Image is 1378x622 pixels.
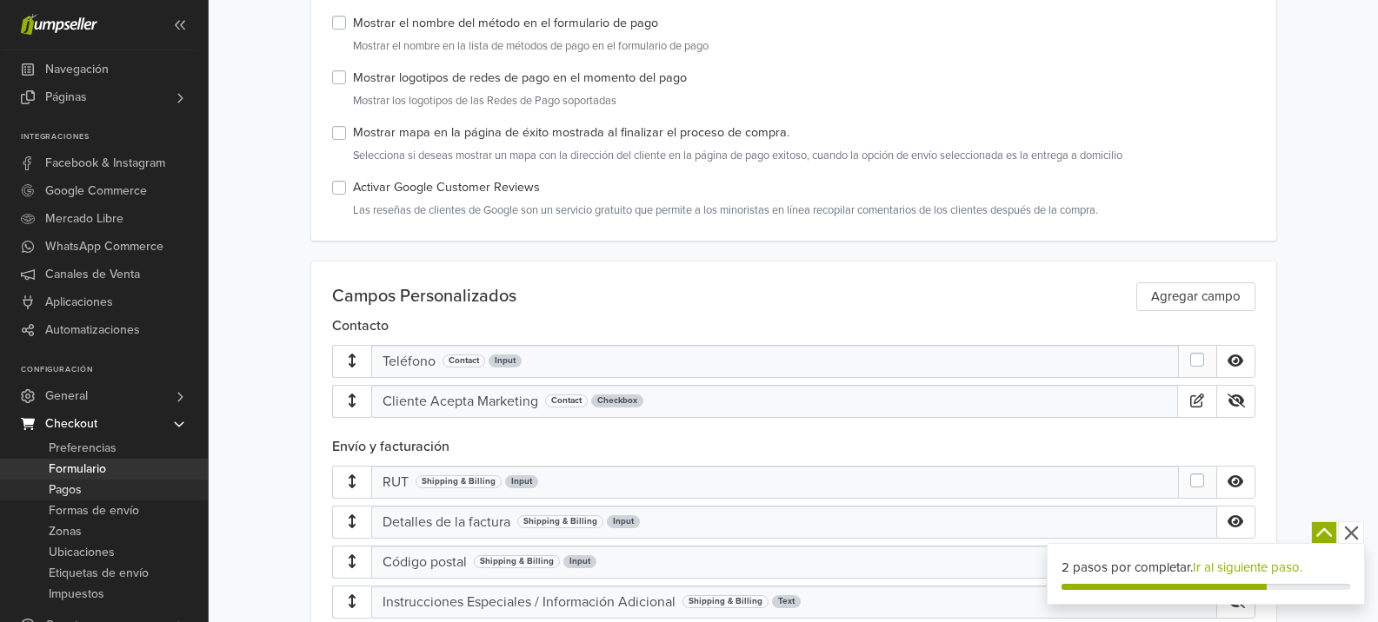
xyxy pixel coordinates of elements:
div: 2 pasos por completar. [1062,558,1350,578]
span: General [45,382,88,410]
div: Teléfono [383,351,436,372]
a: Ir al siguiente paso. [1193,559,1302,575]
div: Cliente Acepta MarketingContactCheckbox [332,385,1255,418]
div: Shipping & Billing [517,515,603,528]
span: Mercado Libre [45,205,123,233]
div: TeléfonoContactInput [332,345,1255,378]
p: Integraciones [21,132,208,142]
label: Activar Google Customer Reviews [353,178,540,197]
span: Pagos [49,480,82,500]
div: Obligatorio [1178,466,1217,499]
div: Shipping & Billing [416,475,502,488]
div: Text [772,595,801,608]
span: Navegación [45,56,109,83]
span: Google Commerce [45,177,147,205]
div: RUTShipping & BillingInput [332,466,1255,499]
div: Contact [545,394,588,407]
span: Páginas [45,83,87,111]
span: Campos Personalizados [332,286,516,307]
label: Mostrar el nombre del método en el formulario de pago [353,14,658,33]
div: Input [489,354,522,367]
span: Las reseñas de clientes de Google son un servicio gratuito que permite a los minoristas en línea ... [353,203,1098,217]
span: Preferencias [49,438,116,459]
div: Instrucciones Especiales / Información Adicional [383,592,676,612]
label: Mostrar mapa en la página de éxito mostrada al finalizar el proceso de compra. [353,123,789,142]
span: Checkout [45,410,97,438]
div: Input [607,515,640,528]
small: Mostrar los logotipos de las Redes de Pago soportadas [353,93,1255,109]
label: Mostrar logotipos de redes de pago en el momento del pago [353,69,687,88]
span: Automatizaciones [45,316,140,344]
div: Input [505,475,538,488]
span: Ubicaciones [49,542,115,563]
span: Formulario [49,459,106,480]
div: Instrucciones Especiales / Información AdicionalShipping & BillingText [332,586,1255,619]
span: Facebook & Instagram [45,149,165,177]
div: Detalles de la factura [383,512,510,533]
span: Formas de envío [49,500,139,521]
div: Obligatorio [1178,345,1217,378]
h6: Envío y facturación [332,439,1255,462]
div: Input [563,555,596,568]
small: Mostrar el nombre en la lista de métodos de pago en el formulario de pago [353,38,1255,55]
div: Código postalShipping & BillingInput [332,546,1255,579]
div: Shipping & Billing [682,595,769,608]
div: Contact [443,354,485,367]
span: Impuestos [49,584,104,605]
span: Zonas [49,521,82,542]
span: WhatsApp Commerce [45,233,163,261]
span: Aplicaciones [45,288,113,316]
p: Configuración [21,365,208,375]
div: Shipping & Billing [474,555,560,568]
span: Canales de Venta [45,261,140,288]
div: Detalles de la facturaShipping & BillingInput [332,506,1255,539]
small: Selecciona si deseas mostrar un mapa con la dirección del cliente en la página de pago exitoso, c... [353,148,1255,164]
div: Cliente Acepta Marketing [383,391,538,412]
a: Agregar campo [1136,282,1255,311]
div: Checkbox [591,394,643,407]
div: Código postal [383,552,467,572]
div: RUT [383,472,409,493]
span: Etiquetas de envío [49,563,149,584]
h6: Contacto [332,318,1255,341]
